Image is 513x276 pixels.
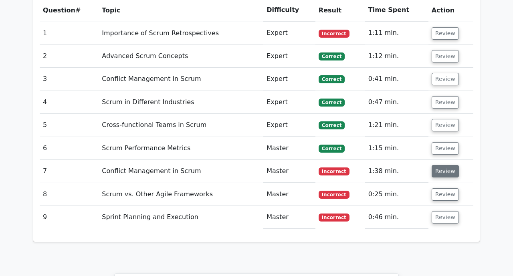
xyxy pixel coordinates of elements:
span: Incorrect [319,167,349,175]
button: Review [432,27,459,40]
span: Correct [319,75,345,83]
td: Expert [263,45,315,68]
td: Master [263,183,315,206]
button: Review [432,211,459,224]
span: Correct [319,121,345,129]
td: 5 [40,114,99,137]
td: 1:21 min. [365,114,428,137]
td: Cross-functional Teams in Scrum [99,114,263,137]
button: Review [432,119,459,131]
button: Review [432,96,459,109]
td: 0:47 min. [365,91,428,114]
td: Scrum vs. Other Agile Frameworks [99,183,263,206]
td: 1:15 min. [365,137,428,160]
td: Scrum in Different Industries [99,91,263,114]
td: 1 [40,22,99,44]
td: Importance of Scrum Retrospectives [99,22,263,44]
span: Question [43,6,75,14]
td: 6 [40,137,99,160]
span: Incorrect [319,30,349,38]
button: Review [432,165,459,177]
td: 2 [40,45,99,68]
td: Master [263,137,315,160]
td: 1:38 min. [365,160,428,183]
td: 1:12 min. [365,45,428,68]
td: 1:11 min. [365,22,428,44]
td: 7 [40,160,99,183]
td: 3 [40,68,99,91]
button: Review [432,73,459,85]
td: Expert [263,91,315,114]
button: Review [432,188,459,201]
span: Incorrect [319,214,349,222]
td: Expert [263,68,315,91]
td: Conflict Management in Scrum [99,160,263,183]
td: Master [263,206,315,229]
td: Master [263,160,315,183]
td: Sprint Planning and Execution [99,206,263,229]
td: 8 [40,183,99,206]
span: Incorrect [319,191,349,199]
td: Scrum Performance Metrics [99,137,263,160]
td: Expert [263,22,315,44]
td: Conflict Management in Scrum [99,68,263,91]
span: Correct [319,145,345,153]
span: Correct [319,99,345,107]
td: Advanced Scrum Concepts [99,45,263,68]
td: Expert [263,114,315,137]
td: 0:46 min. [365,206,428,229]
span: Correct [319,52,345,60]
button: Review [432,50,459,62]
td: 4 [40,91,99,114]
button: Review [432,142,459,155]
td: 0:25 min. [365,183,428,206]
td: 9 [40,206,99,229]
td: 0:41 min. [365,68,428,91]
